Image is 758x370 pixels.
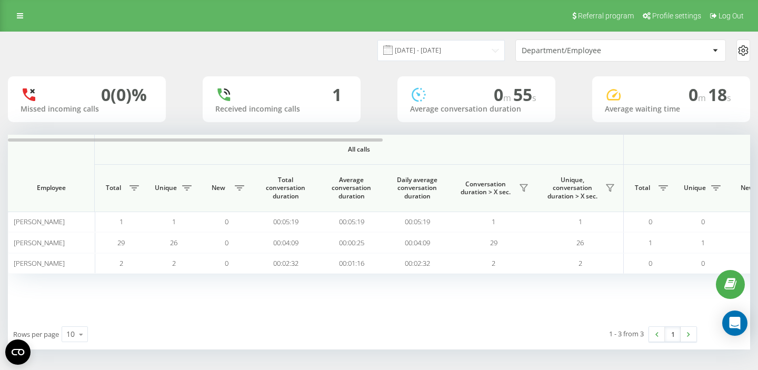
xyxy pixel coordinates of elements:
span: s [532,92,536,104]
span: New [205,184,232,192]
span: 2 [579,258,582,268]
div: Average conversation duration [410,105,543,114]
td: 00:05:19 [318,212,384,232]
span: Rows per page [13,329,59,339]
button: Open CMP widget [5,339,31,365]
span: 0 [225,258,228,268]
span: [PERSON_NAME] [14,217,65,226]
span: All calls [126,145,592,154]
td: 00:04:09 [253,232,318,253]
td: 00:02:32 [253,253,318,274]
span: 2 [172,258,176,268]
td: 00:05:19 [253,212,318,232]
span: Employee [17,184,85,192]
span: s [727,92,731,104]
div: 10 [66,329,75,339]
span: 0 [649,217,652,226]
td: 00:05:19 [384,212,450,232]
span: 1 [172,217,176,226]
span: Total [100,184,126,192]
span: 1 [701,238,705,247]
span: 29 [490,238,497,247]
div: Missed incoming calls [21,105,153,114]
div: Average waiting time [605,105,737,114]
span: 1 [119,217,123,226]
div: 1 - 3 from 3 [609,328,644,339]
span: Log Out [719,12,744,20]
span: 0 [225,238,228,247]
span: 0 [701,217,705,226]
span: 0 [689,83,708,106]
span: Total [629,184,655,192]
span: [PERSON_NAME] [14,238,65,247]
span: 26 [170,238,177,247]
span: 18 [708,83,731,106]
span: [PERSON_NAME] [14,258,65,268]
div: 0 (0)% [101,85,147,105]
span: Unique, conversation duration > Х sec. [542,176,602,201]
span: 26 [576,238,584,247]
a: 1 [665,327,681,342]
span: 0 [701,258,705,268]
div: Open Intercom Messenger [722,311,747,336]
span: 0 [649,258,652,268]
td: 00:00:25 [318,232,384,253]
div: Department/Employee [522,46,647,55]
span: Total conversation duration [261,176,311,201]
span: Daily average conversation duration [392,176,442,201]
span: 55 [513,83,536,106]
span: 29 [117,238,125,247]
div: Received incoming calls [215,105,348,114]
span: 0 [494,83,513,106]
td: 00:04:09 [384,232,450,253]
span: 2 [492,258,495,268]
div: 1 [332,85,342,105]
span: 2 [119,258,123,268]
span: m [503,92,513,104]
span: Average conversation duration [326,176,376,201]
td: 00:01:16 [318,253,384,274]
span: Unique [682,184,708,192]
span: Referral program [578,12,634,20]
span: 1 [579,217,582,226]
span: 0 [225,217,228,226]
span: 1 [492,217,495,226]
span: 1 [649,238,652,247]
span: Profile settings [652,12,701,20]
span: m [698,92,708,104]
span: Conversation duration > Х sec. [455,180,516,196]
span: Unique [153,184,179,192]
td: 00:02:32 [384,253,450,274]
